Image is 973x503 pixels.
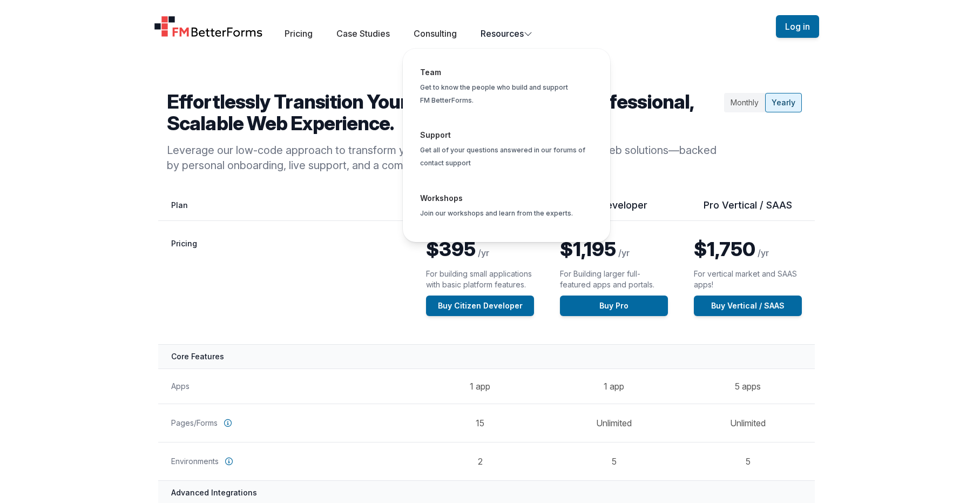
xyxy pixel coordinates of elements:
th: Environments [158,442,413,480]
a: Consulting [414,28,457,39]
a: Case Studies [336,28,390,39]
span: /yr [618,247,630,258]
th: Pro Vertical / SAAS [681,199,815,221]
span: $1,750 [694,237,755,261]
div: Monthly [724,93,765,112]
a: Buy Citizen Developer [426,296,534,316]
button: Log in [776,15,819,38]
p: For vertical market and SAAS apps! [694,269,802,290]
span: /yr [758,247,769,258]
td: Unlimited [681,404,815,442]
a: Buy Pro [560,296,668,316]
a: Home [154,16,263,37]
td: 2 [413,442,547,480]
span: /yr [478,247,489,258]
th: Apps [158,368,413,404]
span: Plan [171,200,188,210]
p: For Building larger full-featured apps and portals. [560,269,668,290]
a: Support [420,130,451,139]
nav: Global [141,13,832,40]
a: Workshops [420,193,463,203]
button: Resources Team Get to know the people who build and support FM BetterForms. Support Get all of yo... [481,27,532,40]
td: 5 [547,442,681,480]
p: For building small applications with basic platform features. [426,269,534,290]
th: Core Features [158,344,815,368]
td: 1 app [547,368,681,404]
td: 5 [681,442,815,480]
td: Unlimited [547,404,681,442]
th: Pricing [158,221,413,345]
div: Yearly [765,93,802,112]
p: Leverage our low-code approach to transform your legacy FileMaker apps into modern web solutions—... [167,143,720,173]
a: Pricing [285,28,313,39]
a: Team [420,68,441,77]
td: 1 app [413,368,547,404]
h2: Effortlessly Transition Your FileMaker App to a Professional, Scalable Web Experience. [167,91,720,134]
td: 5 apps [681,368,815,404]
td: 15 [413,404,547,442]
a: Buy Vertical / SAAS [694,296,802,316]
th: Pages/Forms [158,404,413,442]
